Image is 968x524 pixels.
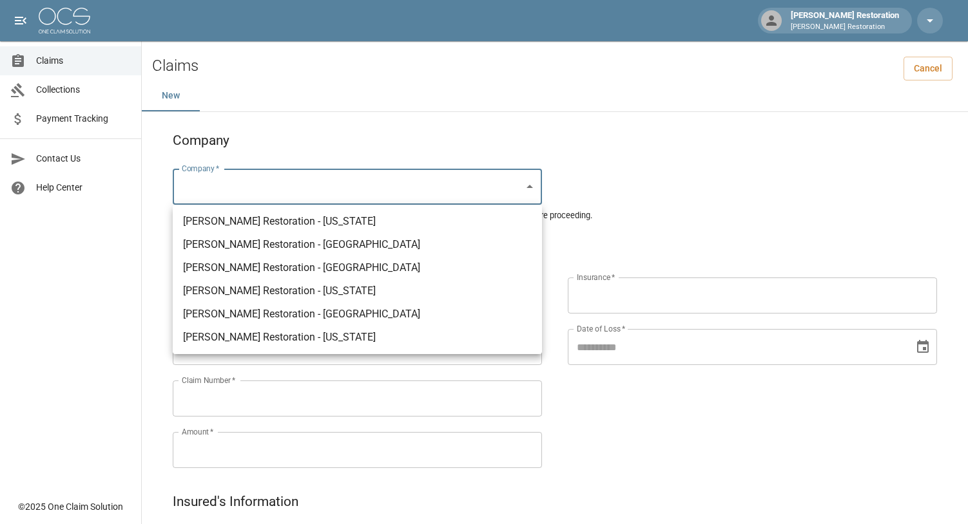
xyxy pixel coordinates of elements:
li: [PERSON_NAME] Restoration - [GEOGRAPHIC_DATA] [173,256,542,279]
li: [PERSON_NAME] Restoration - [GEOGRAPHIC_DATA] [173,303,542,326]
li: [PERSON_NAME] Restoration - [GEOGRAPHIC_DATA] [173,233,542,256]
li: [PERSON_NAME] Restoration - [US_STATE] [173,326,542,349]
li: [PERSON_NAME] Restoration - [US_STATE] [173,279,542,303]
li: [PERSON_NAME] Restoration - [US_STATE] [173,210,542,233]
